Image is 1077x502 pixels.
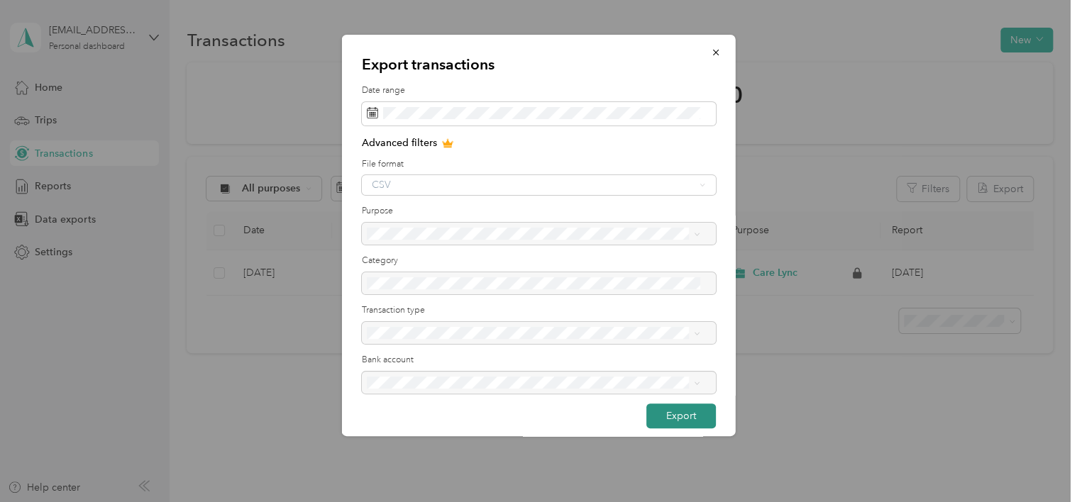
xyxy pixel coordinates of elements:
[362,158,716,171] label: File format
[362,255,716,267] label: Category
[362,55,716,74] p: Export transactions
[998,423,1077,502] iframe: Everlance-gr Chat Button Frame
[362,304,716,317] label: Transaction type
[362,205,716,218] label: Purpose
[362,84,716,97] label: Date range
[362,354,716,367] label: Bank account
[362,135,716,150] p: Advanced filters
[646,403,716,428] button: Export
